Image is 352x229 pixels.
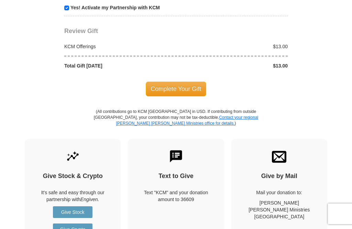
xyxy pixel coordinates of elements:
[66,149,80,164] img: give-by-stock.svg
[169,149,183,164] img: text-to-give.svg
[53,206,92,218] a: Give Stock
[116,115,258,126] a: Contact your regional [PERSON_NAME] [PERSON_NAME] Ministries office for details.
[272,149,286,164] img: envelope.svg
[243,199,315,220] p: [PERSON_NAME] [PERSON_NAME] Ministries [GEOGRAPHIC_DATA]
[61,62,176,69] div: Total Gift [DATE]
[80,197,99,202] i: Engiven.
[70,5,160,10] strong: Yes! Activate my Partnership with KCM
[243,189,315,196] p: Mail your donation to:
[93,109,258,139] p: (All contributions go to KCM [GEOGRAPHIC_DATA] in USD. If contributing from outside [GEOGRAPHIC_D...
[146,82,207,96] span: Complete Your Gift
[61,43,176,50] div: KCM Offerings
[140,173,212,180] h4: Text to Give
[37,189,109,203] p: It's safe and easy through our partnership with
[37,173,109,180] h4: Give Stock & Crypto
[64,28,98,34] span: Review Gift
[243,173,315,180] h4: Give by Mail
[176,43,291,50] div: $13.00
[140,189,212,203] div: Text "KCM" and your donation amount to 36609
[176,62,291,69] div: $13.00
